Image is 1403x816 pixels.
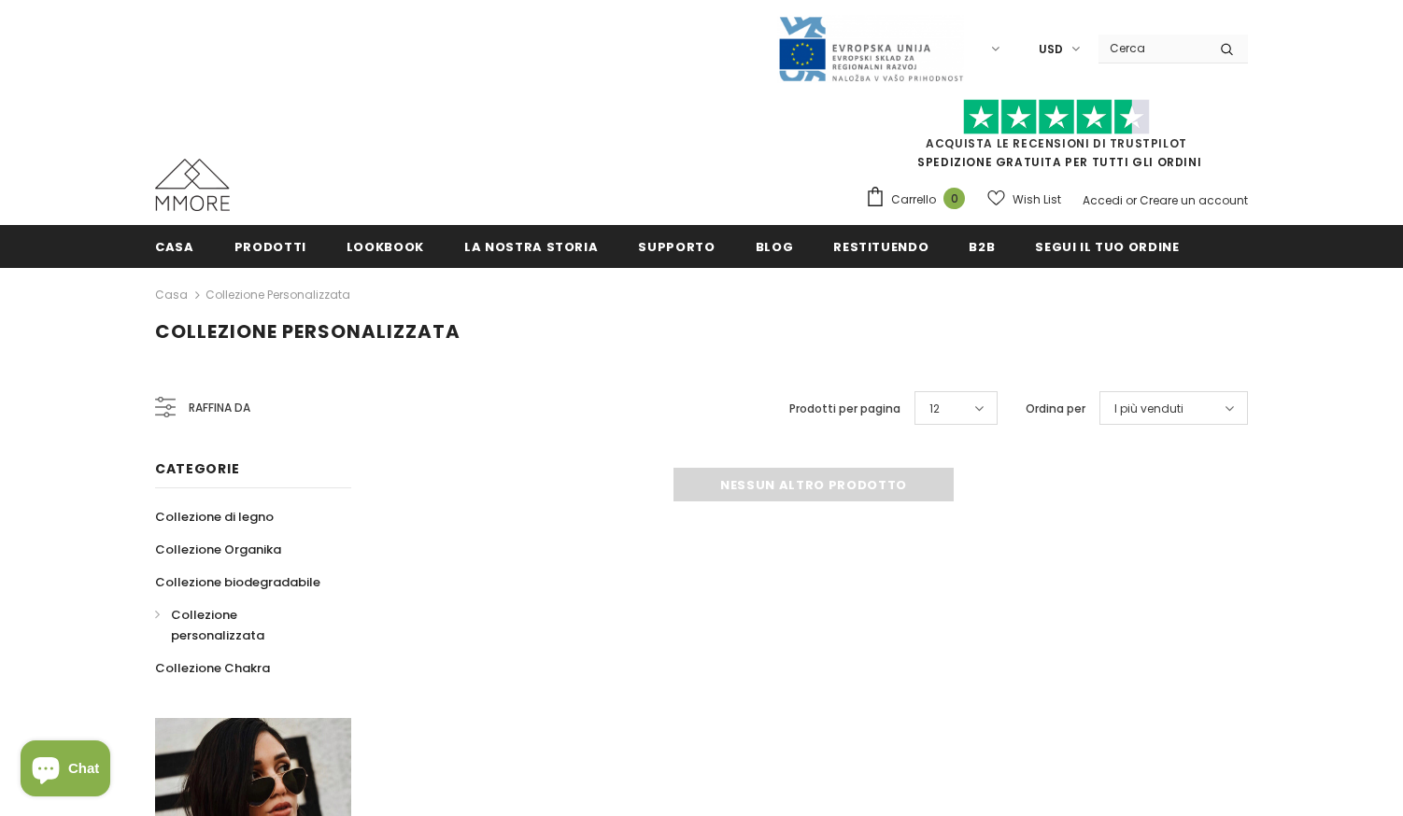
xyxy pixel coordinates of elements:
a: Collezione biodegradabile [155,566,320,598]
a: Collezione di legno [155,500,274,533]
span: Lookbook [347,238,424,256]
span: Segui il tuo ordine [1035,238,1179,256]
span: Collezione personalizzata [171,606,264,644]
span: USD [1039,40,1063,59]
span: I più venduti [1114,400,1183,418]
input: Search Site [1098,35,1206,62]
span: Collezione biodegradabile [155,573,320,591]
a: Collezione personalizzata [205,287,350,302]
a: Prodotti [234,225,306,267]
a: Segui il tuo ordine [1035,225,1179,267]
a: Casa [155,225,194,267]
a: La nostra storia [464,225,598,267]
a: Carrello 0 [865,186,974,214]
span: Casa [155,238,194,256]
span: or [1126,192,1137,208]
span: Wish List [1013,190,1061,209]
span: B2B [969,238,995,256]
img: Casi MMORE [155,159,230,211]
span: 0 [943,188,965,209]
span: Collezione di legno [155,508,274,526]
span: Collezione Organika [155,541,281,558]
inbox-online-store-chat: Shopify online store chat [15,740,116,801]
a: Blog [756,225,794,267]
span: Restituendo [833,238,928,256]
a: Restituendo [833,225,928,267]
span: Collezione Chakra [155,659,270,677]
span: Collezione personalizzata [155,318,461,345]
img: Javni Razpis [777,15,964,83]
a: Collezione personalizzata [155,598,331,652]
span: Blog [756,238,794,256]
a: supporto [638,225,715,267]
span: Raffina da [189,398,250,418]
span: Carrello [891,190,936,209]
a: Accedi [1083,192,1123,208]
a: B2B [969,225,995,267]
a: Javni Razpis [777,40,964,56]
span: supporto [638,238,715,256]
a: Casa [155,284,188,306]
a: Creare un account [1140,192,1248,208]
a: Acquista le recensioni di TrustPilot [926,135,1187,151]
span: SPEDIZIONE GRATUITA PER TUTTI GLI ORDINI [865,107,1248,170]
span: Categorie [155,459,239,478]
img: Fidati di Pilot Stars [963,99,1150,135]
span: La nostra storia [464,238,598,256]
span: Prodotti [234,238,306,256]
label: Prodotti per pagina [789,400,900,418]
span: 12 [929,400,940,418]
a: Collezione Organika [155,533,281,566]
a: Lookbook [347,225,424,267]
a: Collezione Chakra [155,652,270,684]
a: Wish List [987,183,1061,216]
label: Ordina per [1026,400,1085,418]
